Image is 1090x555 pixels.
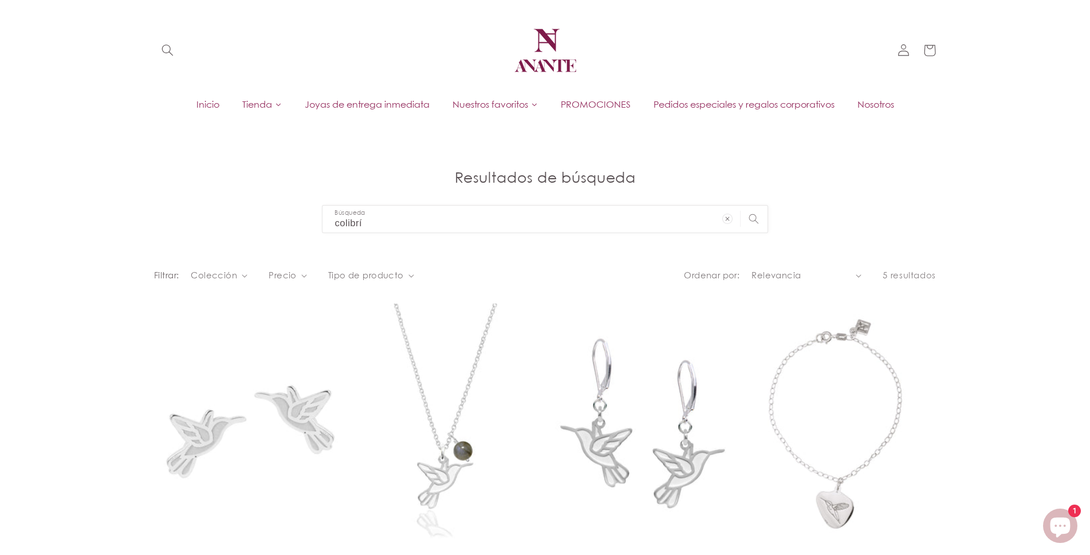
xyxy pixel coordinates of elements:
span: Nosotros [857,98,894,111]
h1: Resultados de búsqueda [154,168,936,187]
span: Tipo de producto [328,269,404,282]
a: Nosotros [846,96,906,113]
a: Joyas de entrega inmediata [293,96,441,113]
inbox-online-store-chat: Chat de la tienda online Shopify [1040,509,1081,546]
summary: Precio [269,269,307,282]
img: Anante Joyería | Diseño mexicano [511,16,580,85]
summary: Colección (0 seleccionado) [191,269,247,282]
a: Tienda [231,96,293,113]
button: Búsqueda [741,206,767,232]
summary: Búsqueda [154,37,180,64]
span: Inicio [196,98,219,111]
span: Joyas de entrega inmediata [305,98,430,111]
a: Pedidos especiales y regalos corporativos [642,96,846,113]
h2: Filtrar: [154,269,179,282]
span: Precio [269,269,297,282]
label: Ordenar por: [684,270,739,280]
span: Pedidos especiales y regalos corporativos [654,98,835,111]
input: Búsqueda [322,206,767,233]
summary: Tipo de producto (0 seleccionado) [328,269,414,282]
span: Tienda [242,98,272,111]
span: Nuestros favoritos [452,98,528,111]
span: PROMOCIONES [561,98,631,111]
a: Nuestros favoritos [441,96,549,113]
a: Anante Joyería | Diseño mexicano [506,11,584,89]
a: PROMOCIONES [549,96,642,113]
button: Borrar término de búsqueda [714,206,741,232]
span: Colección [191,269,237,282]
span: 5 resultados [883,270,936,280]
a: Inicio [185,96,231,113]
